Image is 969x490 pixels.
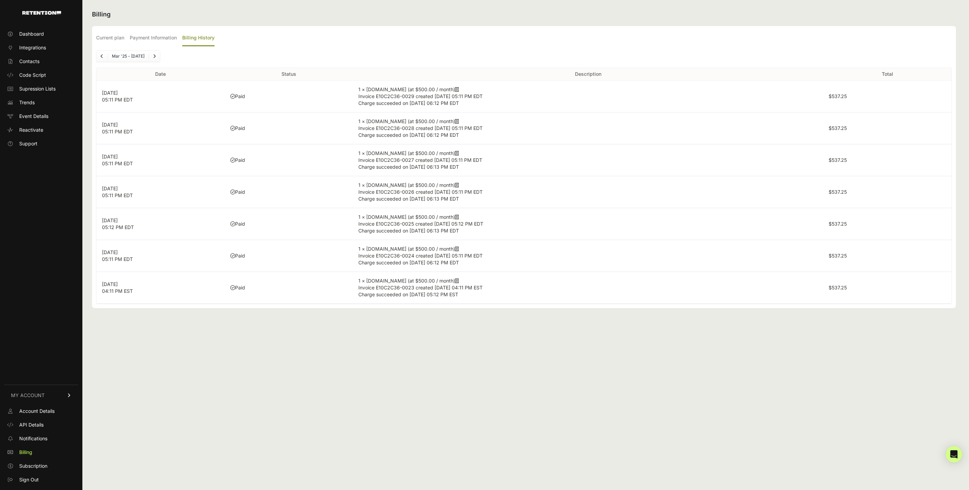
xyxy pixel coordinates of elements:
span: Invoice E10C2C36-0029 created [DATE] 05:11 PM EDT [358,93,483,99]
a: Contacts [4,56,78,67]
td: Paid [225,176,353,208]
div: Open Intercom Messenger [946,446,962,463]
span: Charge succeeded on [DATE] 06:13 PM EDT [358,196,459,202]
td: 1 × [DOMAIN_NAME] (at $500.00 / month) [353,272,823,304]
span: Notifications [19,435,47,442]
a: Previous [96,51,107,62]
a: Support [4,138,78,149]
span: Subscription [19,463,47,469]
label: Current plan [96,30,124,46]
label: Payment Information [130,30,177,46]
a: API Details [4,419,78,430]
span: Invoice E10C2C36-0025 created [DATE] 05:12 PM EDT [358,221,483,227]
a: Subscription [4,461,78,471]
td: 1 × [DOMAIN_NAME] (at $500.00 / month) [353,208,823,240]
td: 1 × [DOMAIN_NAME] (at $500.00 / month) [353,176,823,208]
span: Invoice E10C2C36-0024 created [DATE] 05:11 PM EDT [358,253,483,259]
th: Status [225,68,353,81]
li: Mar '25 - [DATE] [107,53,149,59]
td: Paid [225,112,353,144]
label: $537.25 [829,285,847,290]
p: [DATE] 05:11 PM EDT [102,249,219,263]
span: Support [19,140,37,147]
label: $537.25 [829,93,847,99]
a: Event Details [4,111,78,122]
span: Charge succeeded on [DATE] 06:13 PM EDT [358,228,459,234]
label: $537.25 [829,253,847,259]
span: Invoice E10C2C36-0026 created [DATE] 05:11 PM EDT [358,189,483,195]
span: Invoice E10C2C36-0023 created [DATE] 04:11 PM EST [358,285,483,290]
a: MY ACCOUNT [4,385,78,406]
span: Charge succeeded on [DATE] 06:12 PM EDT [358,260,459,265]
span: Invoice E10C2C36-0027 created [DATE] 05:11 PM EDT [358,157,482,163]
span: Trends [19,99,35,106]
td: Paid [225,144,353,176]
span: API Details [19,421,44,428]
span: Sign Out [19,476,39,483]
td: 1 × [DOMAIN_NAME] (at $500.00 / month) [353,81,823,112]
td: Paid [225,81,353,112]
span: Contacts [19,58,39,65]
span: Charge succeeded on [DATE] 06:12 PM EDT [358,132,459,138]
label: $537.25 [829,125,847,131]
a: Billing [4,447,78,458]
span: Charge succeeded on [DATE] 06:13 PM EDT [358,164,459,170]
p: [DATE] 04:11 PM EST [102,281,219,295]
a: Reactivate [4,124,78,135]
span: Reactivate [19,127,43,133]
span: Dashboard [19,31,44,37]
th: Total [823,68,951,81]
td: Paid [225,208,353,240]
a: Account Details [4,406,78,417]
p: [DATE] 05:11 PM EDT [102,185,219,199]
th: Description [353,68,823,81]
label: $537.25 [829,157,847,163]
span: Charge succeeded on [DATE] 06:12 PM EDT [358,100,459,106]
span: Charge succeeded on [DATE] 05:12 PM EST [358,291,458,297]
td: 1 × [DOMAIN_NAME] (at $500.00 / month) [353,240,823,272]
a: Sign Out [4,474,78,485]
h2: Billing [92,10,956,19]
td: 1 × [DOMAIN_NAME] (at $500.00 / month) [353,112,823,144]
span: MY ACCOUNT [11,392,45,399]
label: $537.25 [829,221,847,227]
th: Date [96,68,225,81]
td: Paid [225,240,353,272]
label: $537.25 [829,189,847,195]
a: Dashboard [4,28,78,39]
span: Integrations [19,44,46,51]
td: Paid [225,272,353,304]
a: Trends [4,97,78,108]
span: Event Details [19,113,48,120]
a: Notifications [4,433,78,444]
td: 1 × [DOMAIN_NAME] (at $500.00 / month) [353,144,823,176]
a: Supression Lists [4,83,78,94]
p: [DATE] 05:11 PM EDT [102,121,219,135]
p: [DATE] 05:12 PM EDT [102,217,219,231]
span: Account Details [19,408,55,415]
a: Integrations [4,42,78,53]
label: Billing History [182,30,215,46]
span: Billing [19,449,32,456]
p: [DATE] 05:11 PM EDT [102,153,219,167]
p: [DATE] 05:11 PM EDT [102,89,219,103]
img: Retention.com [22,11,61,15]
span: Code Script [19,72,46,79]
span: Supression Lists [19,85,56,92]
a: Next [149,51,160,62]
a: Code Script [4,70,78,81]
span: Invoice E10C2C36-0028 created [DATE] 05:11 PM EDT [358,125,483,131]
